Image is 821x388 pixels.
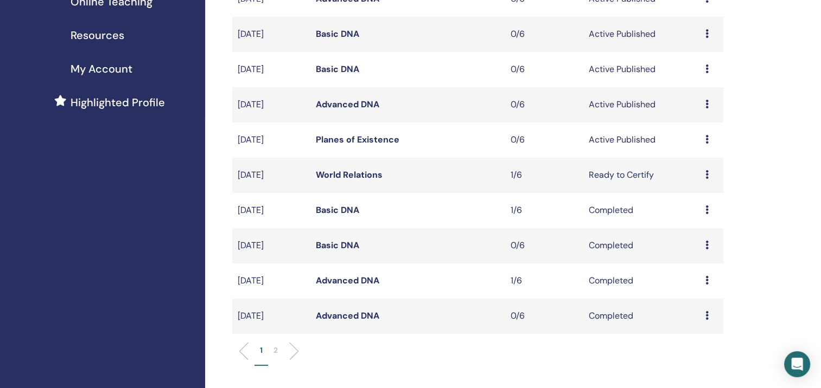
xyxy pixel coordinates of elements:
a: World Relations [316,169,383,180]
td: 0/6 [505,17,583,52]
td: [DATE] [232,228,310,263]
td: Completed [583,193,699,228]
td: [DATE] [232,122,310,158]
a: Basic DNA [316,240,359,251]
td: 0/6 [505,52,583,87]
td: [DATE] [232,263,310,299]
td: Active Published [583,17,699,52]
span: Resources [71,27,124,43]
td: Active Published [583,122,699,158]
td: [DATE] [232,299,310,334]
div: Open Intercom Messenger [784,351,810,377]
a: Advanced DNA [316,275,379,286]
a: Basic DNA [316,204,359,216]
a: Basic DNA [316,28,359,40]
td: [DATE] [232,52,310,87]
td: 1/6 [505,193,583,228]
td: [DATE] [232,87,310,122]
td: [DATE] [232,158,310,193]
p: 1 [260,345,263,356]
a: Basic DNA [316,63,359,75]
a: Advanced DNA [316,310,379,321]
a: Advanced DNA [316,99,379,110]
td: [DATE] [232,193,310,228]
td: Completed [583,263,699,299]
td: Completed [583,228,699,263]
td: 0/6 [505,299,583,334]
span: My Account [71,61,132,77]
td: 0/6 [505,122,583,158]
td: 0/6 [505,228,583,263]
td: 1/6 [505,158,583,193]
p: 2 [273,345,278,356]
span: Highlighted Profile [71,94,165,111]
td: 1/6 [505,263,583,299]
td: [DATE] [232,17,310,52]
td: Active Published [583,87,699,122]
a: Planes of Existence [316,134,399,145]
td: Completed [583,299,699,334]
td: Active Published [583,52,699,87]
td: 0/6 [505,87,583,122]
td: Ready to Certify [583,158,699,193]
